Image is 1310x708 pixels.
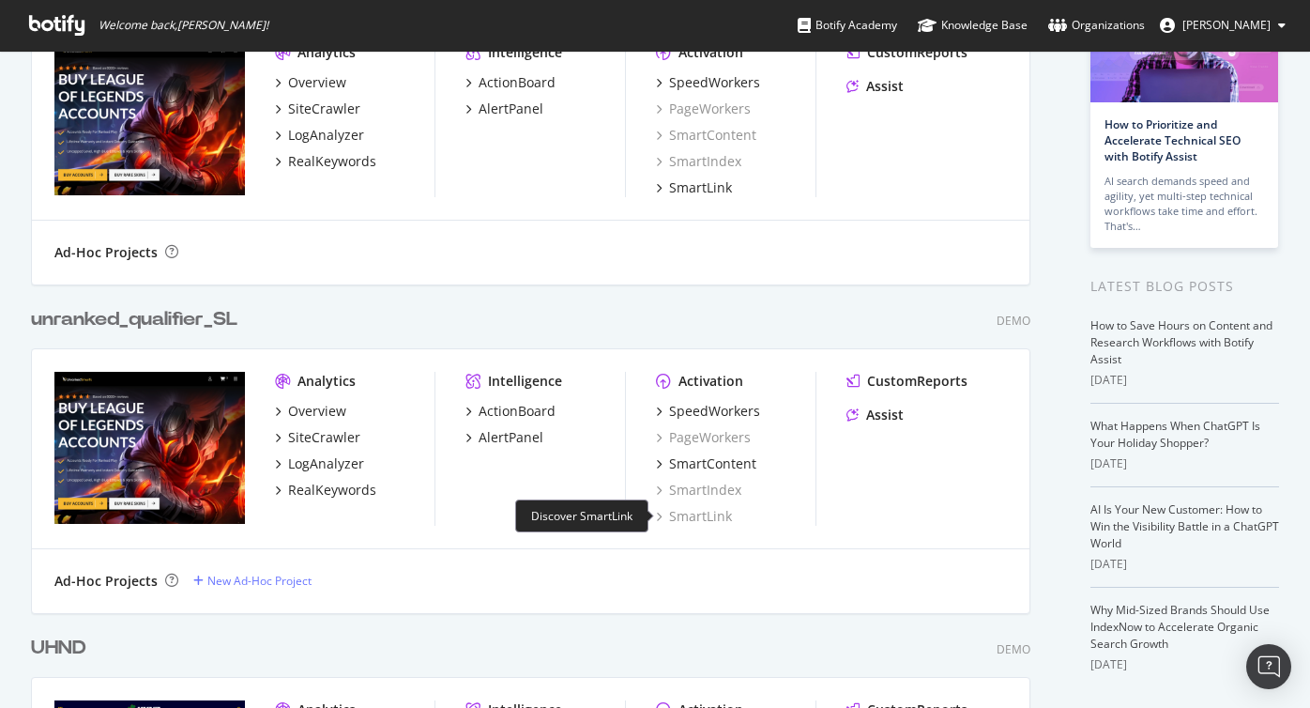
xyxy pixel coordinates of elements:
[798,16,897,35] div: Botify Academy
[1145,10,1301,40] button: [PERSON_NAME]
[1246,644,1291,689] div: Open Intercom Messenger
[515,500,648,532] div: Discover SmartLink
[1182,17,1271,33] span: Khlifi Mayssa
[918,16,1028,35] div: Knowledge Base
[1048,16,1145,35] div: Organizations
[99,18,268,33] span: Welcome back, [PERSON_NAME] !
